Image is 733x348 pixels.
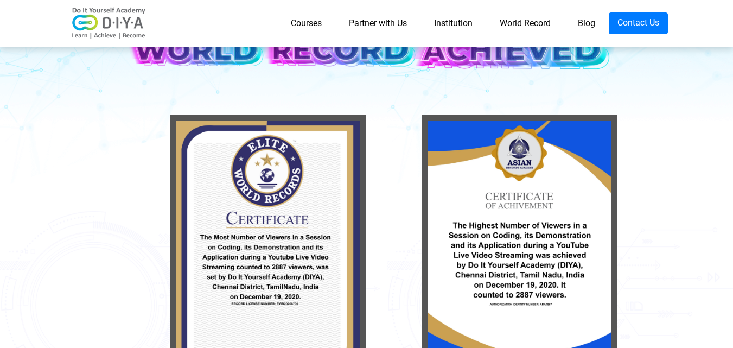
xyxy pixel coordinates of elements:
a: Contact Us [609,12,668,34]
a: Blog [564,12,609,34]
a: Partner with Us [335,12,420,34]
a: Institution [420,12,486,34]
img: logo-v2.png [66,7,152,40]
a: World Record [486,12,564,34]
a: Courses [277,12,335,34]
